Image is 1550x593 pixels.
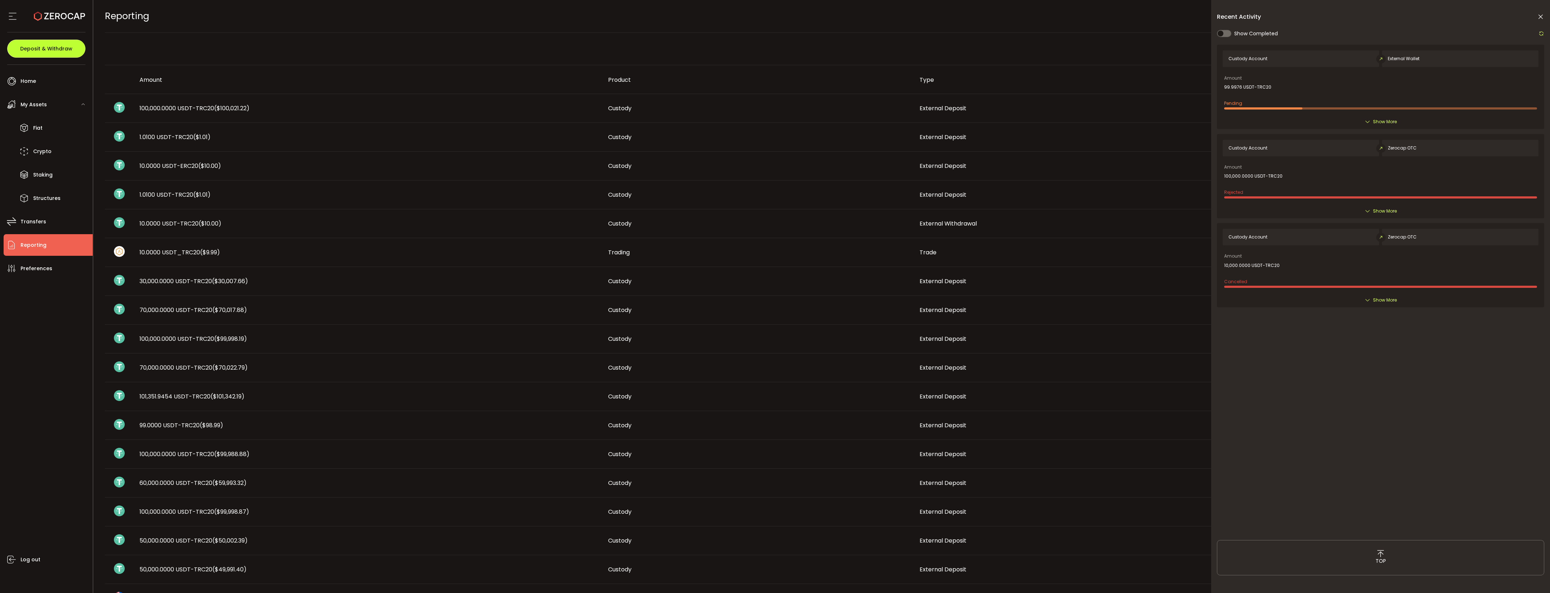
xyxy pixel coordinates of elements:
[200,248,220,257] span: ($9.99)
[608,364,632,372] span: Custody
[1224,263,1280,268] span: 10,000.0000 USDT-TRC20
[1224,76,1242,80] span: Amount
[212,364,248,372] span: ($70,022.79)
[114,477,125,487] img: usdt_portfolio.svg
[608,508,632,516] span: Custody
[602,76,914,84] div: Product
[1376,557,1386,565] span: TOP
[139,277,248,285] span: 30,000.0000 USDT-TRC20
[608,536,632,545] span: Custody
[7,40,85,58] button: Deposit & Withdraw
[139,392,244,401] span: 101,351.9454 USDT-TRC20
[114,131,125,142] img: usdt_portfolio.svg
[1224,189,1243,195] span: Rejected
[114,534,125,545] img: usdt_portfolio.svg
[1373,118,1397,125] span: Show More
[608,450,632,458] span: Custody
[1224,254,1242,258] span: Amount
[920,364,966,372] span: External Deposit
[920,536,966,545] span: External Deposit
[212,565,247,574] span: ($49,991.40)
[920,277,966,285] span: External Deposit
[139,306,247,314] span: 70,000.0000 USDT-TRC20
[114,275,125,286] img: usdt_portfolio.svg
[139,133,211,141] span: 1.0100 USDT-TRC20
[1224,85,1271,90] span: 99.9976 USDT-TRC20
[920,133,966,141] span: External Deposit
[21,240,46,250] span: Reporting
[114,188,125,199] img: usdt_portfolio.svg
[920,104,966,112] span: External Deposit
[139,191,211,199] span: 1.0100 USDT-TRC20
[1234,30,1278,37] span: Show Completed
[114,246,125,257] img: zuPXiwguUFiBOIQyqLOiXsnnNitlx7q4LCwEbLHADjIpTka+Lip0HH8D0VTrd02z+wEAAAAASUVORK5CYII=
[212,479,247,487] span: ($59,993.32)
[139,565,247,574] span: 50,000.0000 USDT-TRC20
[1373,296,1397,304] span: Show More
[920,162,966,170] span: External Deposit
[920,191,966,199] span: External Deposit
[608,104,632,112] span: Custody
[114,361,125,372] img: usdt_portfolio.svg
[198,162,221,170] span: ($10.00)
[114,304,125,315] img: usdt_portfolio.svg
[1224,100,1242,106] span: Pending
[1224,174,1283,179] span: 100,000.0000 USDT-TRC20
[33,193,61,204] span: Structures
[914,76,1225,84] div: Type
[21,217,46,227] span: Transfers
[139,364,248,372] span: 70,000.0000 USDT-TRC20
[920,479,966,487] span: External Deposit
[114,563,125,574] img: usdt_portfolio.svg
[139,162,221,170] span: 10.0000 USDT-ERC20
[608,392,632,401] span: Custody
[1228,146,1267,151] span: Custody Account
[114,102,125,113] img: usdt_portfolio.svg
[920,335,966,343] span: External Deposit
[114,333,125,343] img: usdt_portfolio.svg
[1373,208,1397,215] span: Show More
[920,306,966,314] span: External Deposit
[139,335,247,343] span: 100,000.0000 USDT-TRC20
[139,421,223,429] span: 99.0000 USDT-TRC20
[139,536,248,545] span: 50,000.0000 USDT-TRC20
[139,479,247,487] span: 60,000.0000 USDT-TRC20
[105,10,149,22] span: Reporting
[212,536,248,545] span: ($50,002.39)
[1389,303,1550,593] iframe: Chat Widget
[139,450,249,458] span: 100,000.0000 USDT-TRC20
[608,219,632,228] span: Custody
[33,170,53,180] span: Staking
[21,554,40,565] span: Log out
[608,479,632,487] span: Custody
[212,277,248,285] span: ($30,007.66)
[608,277,632,285] span: Custody
[214,104,249,112] span: ($100,021.22)
[1224,165,1242,169] span: Amount
[608,421,632,429] span: Custody
[20,46,72,51] span: Deposit & Withdraw
[608,133,632,141] span: Custody
[114,505,125,516] img: usdt_portfolio.svg
[114,419,125,430] img: usdt_portfolio.svg
[1388,235,1417,240] span: Zerocap OTC
[920,421,966,429] span: External Deposit
[608,306,632,314] span: Custody
[193,133,211,141] span: ($1.01)
[33,146,52,157] span: Crypto
[1228,235,1267,240] span: Custody Account
[114,160,125,170] img: usdt_portfolio.svg
[134,76,602,84] div: Amount
[920,450,966,458] span: External Deposit
[214,335,247,343] span: ($99,998.19)
[214,450,249,458] span: ($99,988.88)
[193,191,211,199] span: ($1.01)
[608,248,630,257] span: Trading
[1217,14,1261,20] span: Recent Activity
[920,565,966,574] span: External Deposit
[21,263,52,274] span: Preferences
[608,565,632,574] span: Custody
[920,219,977,228] span: External Withdrawal
[139,248,220,257] span: 10.0000 USDT_TRC20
